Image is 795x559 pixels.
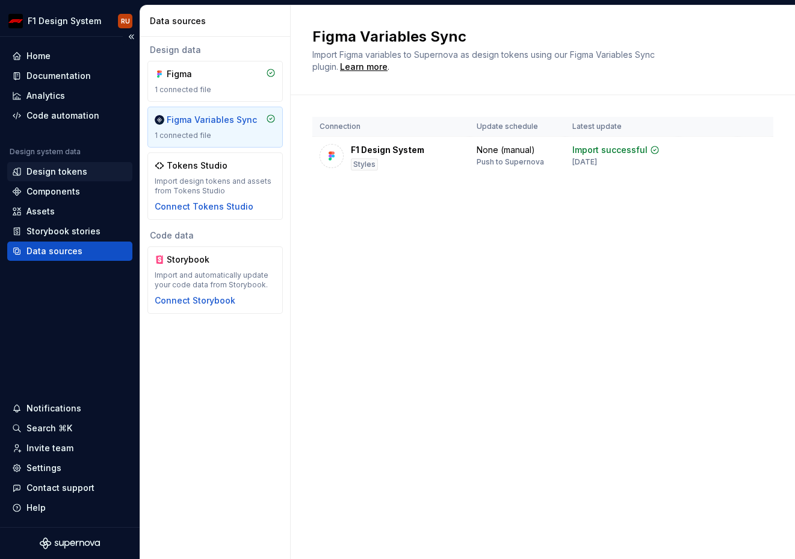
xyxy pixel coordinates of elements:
div: Push to Supernova [477,157,544,167]
div: Components [26,186,80,198]
th: Connection [312,117,469,137]
a: Data sources [7,242,132,261]
a: Documentation [7,66,132,86]
img: c8f40afb-e0f1-40b1-98b2-071a2e9e4f46.png [8,14,23,28]
div: Invite team [26,442,73,454]
div: RU [121,16,130,26]
svg: Supernova Logo [40,537,100,549]
div: [DATE] [572,157,597,167]
a: Invite team [7,439,132,458]
button: Collapse sidebar [123,28,140,45]
div: F1 Design System [351,144,424,156]
div: Design system data [10,147,81,157]
div: Notifications [26,402,81,414]
a: Home [7,46,132,66]
div: None (manual) [477,144,535,156]
button: Search ⌘K [7,419,132,438]
div: Help [26,502,46,514]
a: Learn more [340,61,388,73]
div: Design tokens [26,166,87,178]
a: Components [7,182,132,201]
div: 1 connected file [155,85,276,95]
div: Storybook stories [26,225,101,237]
button: Notifications [7,399,132,418]
div: Contact support [26,482,94,494]
div: Analytics [26,90,65,102]
div: Import successful [572,144,648,156]
div: Styles [351,158,378,170]
a: Figma Variables Sync1 connected file [147,107,283,148]
a: Storybook stories [7,222,132,241]
button: Connect Tokens Studio [155,201,253,213]
div: Settings [26,462,61,474]
a: Tokens StudioImport design tokens and assets from Tokens StudioConnect Tokens Studio [147,152,283,220]
div: Code data [147,230,283,242]
div: Data sources [26,245,82,257]
a: Analytics [7,86,132,105]
button: F1 Design SystemRU [2,8,137,34]
div: Home [26,50,51,62]
div: Assets [26,205,55,217]
div: Documentation [26,70,91,82]
div: Figma [167,68,224,80]
div: Storybook [167,254,224,266]
div: Code automation [26,110,99,122]
button: Contact support [7,478,132,498]
div: 1 connected file [155,131,276,140]
a: StorybookImport and automatically update your code data from Storybook.Connect Storybook [147,246,283,314]
div: Tokens Studio [167,160,227,172]
div: Import design tokens and assets from Tokens Studio [155,176,276,196]
div: Import and automatically update your code data from Storybook. [155,270,276,290]
span: Import Figma variables to Supernova as design tokens using our Figma Variables Sync plugin. [312,49,657,72]
div: Design data [147,44,283,56]
button: Connect Storybook [155,295,235,307]
div: F1 Design System [28,15,101,27]
div: Data sources [150,15,285,27]
div: Figma Variables Sync [167,114,257,126]
a: Figma1 connected file [147,61,283,102]
div: Search ⌘K [26,422,72,434]
h2: Figma Variables Sync [312,27,759,46]
span: . [338,63,389,72]
a: Assets [7,202,132,221]
th: Latest update [565,117,678,137]
a: Settings [7,458,132,478]
button: Help [7,498,132,517]
a: Design tokens [7,162,132,181]
a: Code automation [7,106,132,125]
th: Update schedule [469,117,565,137]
